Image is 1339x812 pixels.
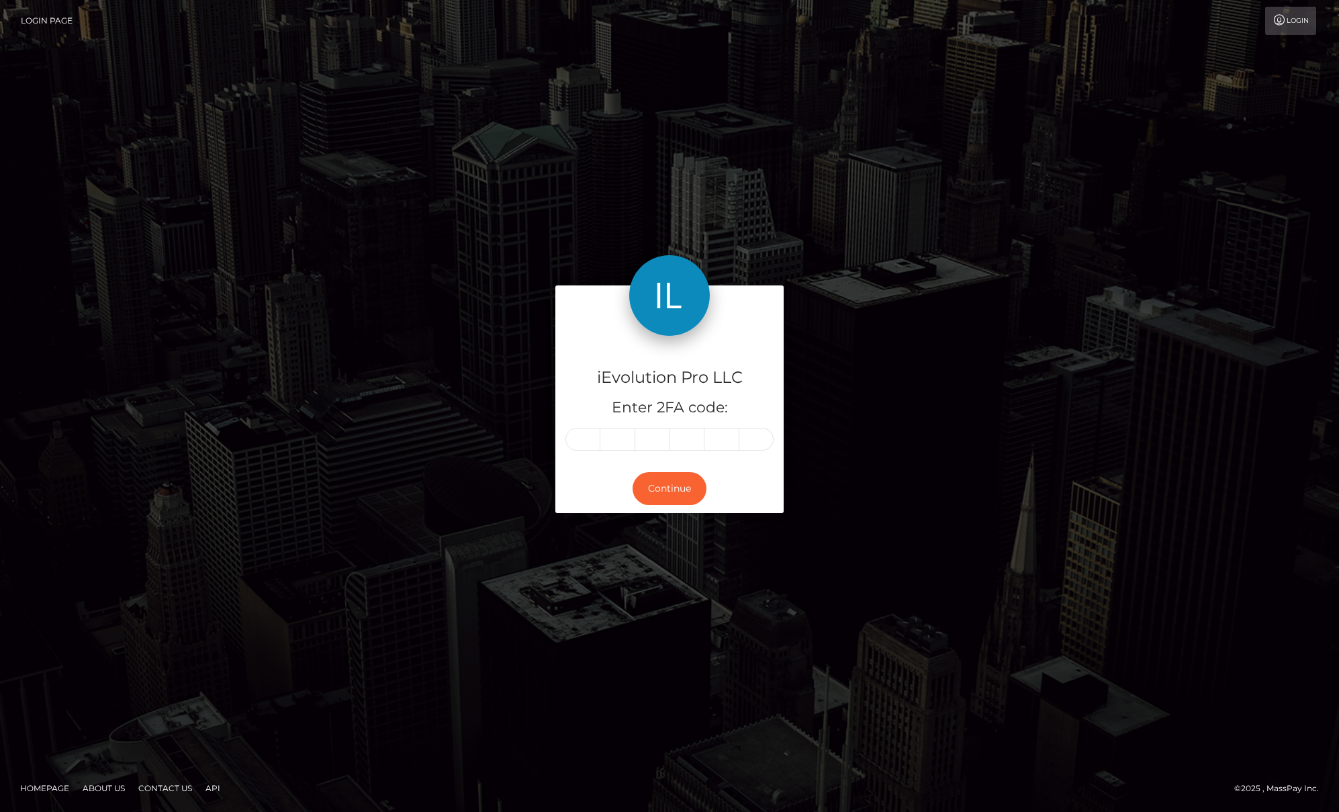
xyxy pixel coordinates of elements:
a: Homepage [15,778,75,799]
a: About Us [77,778,130,799]
h4: iEvolution Pro LLC [565,366,774,390]
button: Continue [633,472,706,505]
a: Login [1265,7,1316,35]
a: API [200,778,226,799]
a: Login Page [21,7,73,35]
div: © 2025 , MassPay Inc. [1234,781,1329,796]
a: Contact Us [133,778,197,799]
img: iEvolution Pro LLC [629,255,710,336]
h5: Enter 2FA code: [565,398,774,418]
